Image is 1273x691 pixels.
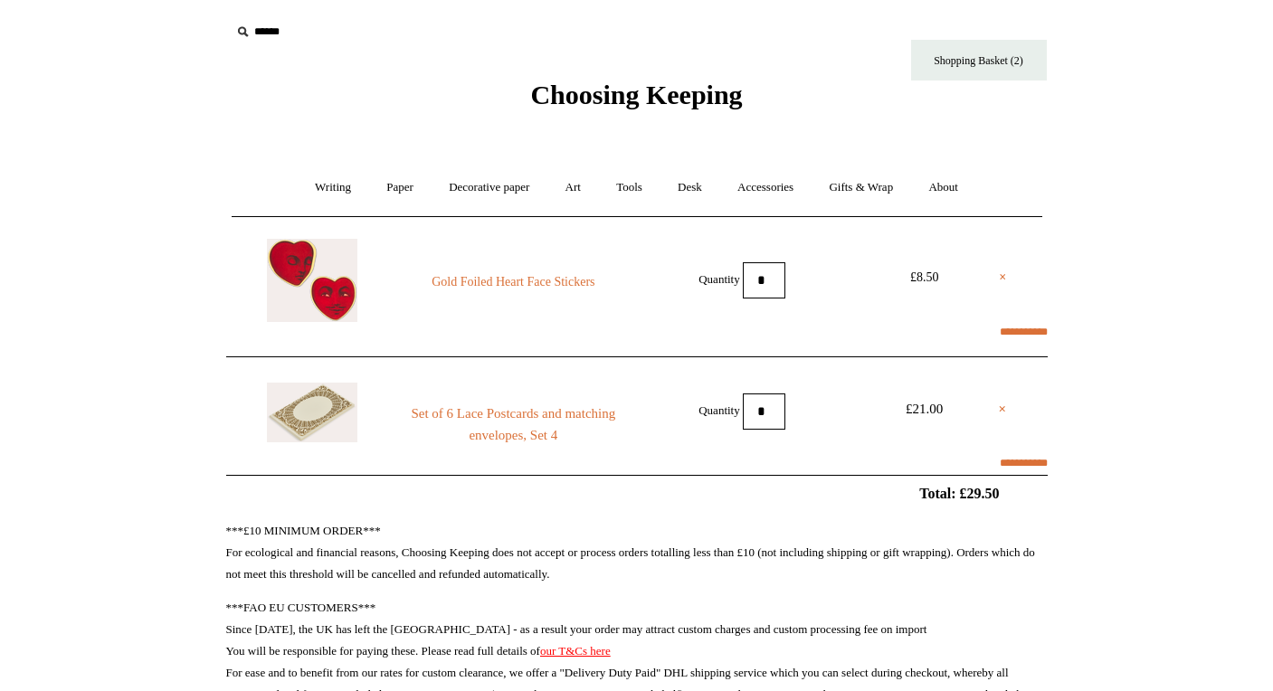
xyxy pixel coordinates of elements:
[698,402,740,416] label: Quantity
[390,402,636,446] a: Set of 6 Lace Postcards and matching envelopes, Set 4
[912,164,974,212] a: About
[661,164,718,212] a: Desk
[884,267,965,289] div: £8.50
[267,383,357,442] img: Set of 6 Lace Postcards and matching envelopes, Set 4
[185,485,1089,502] h2: Total: £29.50
[226,520,1048,585] p: ***£10 MINIMUM ORDER*** For ecological and financial reasons, Choosing Keeping does not accept or...
[267,239,357,322] img: Gold Foiled Heart Face Stickers
[432,164,546,212] a: Decorative paper
[884,398,965,420] div: £21.00
[999,398,1007,420] a: ×
[721,164,810,212] a: Accessories
[812,164,909,212] a: Gifts & Wrap
[540,644,611,658] a: our T&Cs here
[698,271,740,285] label: Quantity
[911,40,1047,80] a: Shopping Basket (2)
[299,164,367,212] a: Writing
[530,94,742,107] a: Choosing Keeping
[390,271,636,293] a: Gold Foiled Heart Face Stickers
[600,164,659,212] a: Tools
[549,164,597,212] a: Art
[530,80,742,109] span: Choosing Keeping
[370,164,430,212] a: Paper
[999,267,1006,289] a: ×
